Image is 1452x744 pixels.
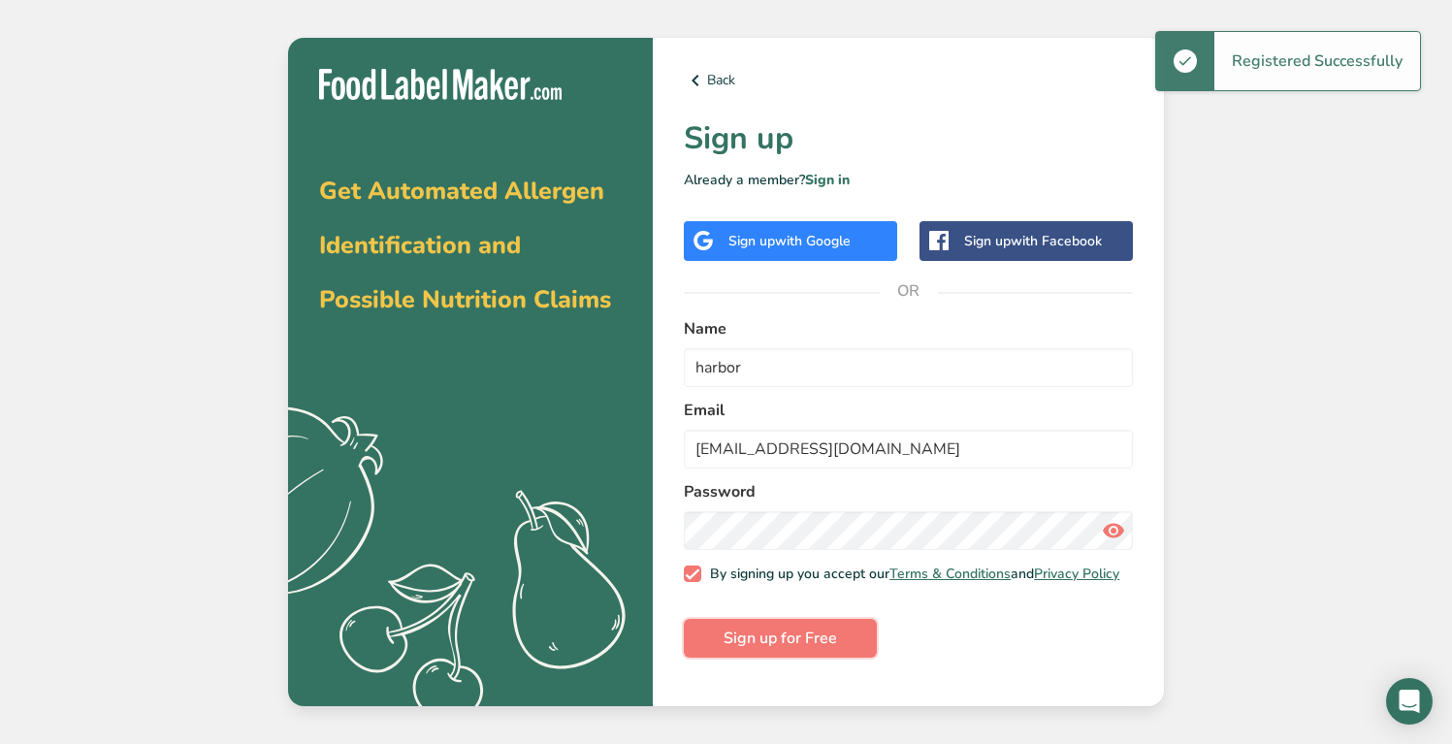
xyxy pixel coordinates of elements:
[684,399,1133,422] label: Email
[724,627,837,650] span: Sign up for Free
[684,430,1133,469] input: email@example.com
[964,231,1102,251] div: Sign up
[684,619,877,658] button: Sign up for Free
[684,480,1133,503] label: Password
[684,348,1133,387] input: John Doe
[701,566,1120,583] span: By signing up you accept our and
[319,175,611,316] span: Get Automated Allergen Identification and Possible Nutrition Claims
[684,317,1133,340] label: Name
[684,115,1133,162] h1: Sign up
[1011,232,1102,250] span: with Facebook
[728,231,851,251] div: Sign up
[1034,565,1119,583] a: Privacy Policy
[775,232,851,250] span: with Google
[880,262,938,320] span: OR
[684,69,1133,92] a: Back
[1214,32,1420,90] div: Registered Successfully
[805,171,850,189] a: Sign in
[684,170,1133,190] p: Already a member?
[319,69,562,101] img: Food Label Maker
[889,565,1011,583] a: Terms & Conditions
[1386,678,1433,725] div: Open Intercom Messenger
